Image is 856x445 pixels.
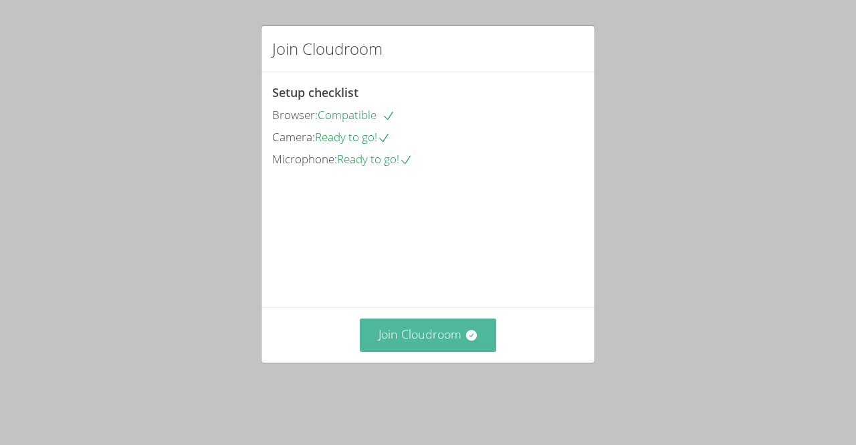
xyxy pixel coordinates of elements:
span: Ready to go! [337,151,413,167]
span: Camera: [272,129,315,145]
h2: Join Cloudroom [272,37,383,61]
span: Compatible [318,107,395,122]
button: Join Cloudroom [360,319,497,351]
span: Microphone: [272,151,337,167]
span: Setup checklist [272,84,358,100]
span: Ready to go! [315,129,391,145]
span: Browser: [272,107,318,122]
